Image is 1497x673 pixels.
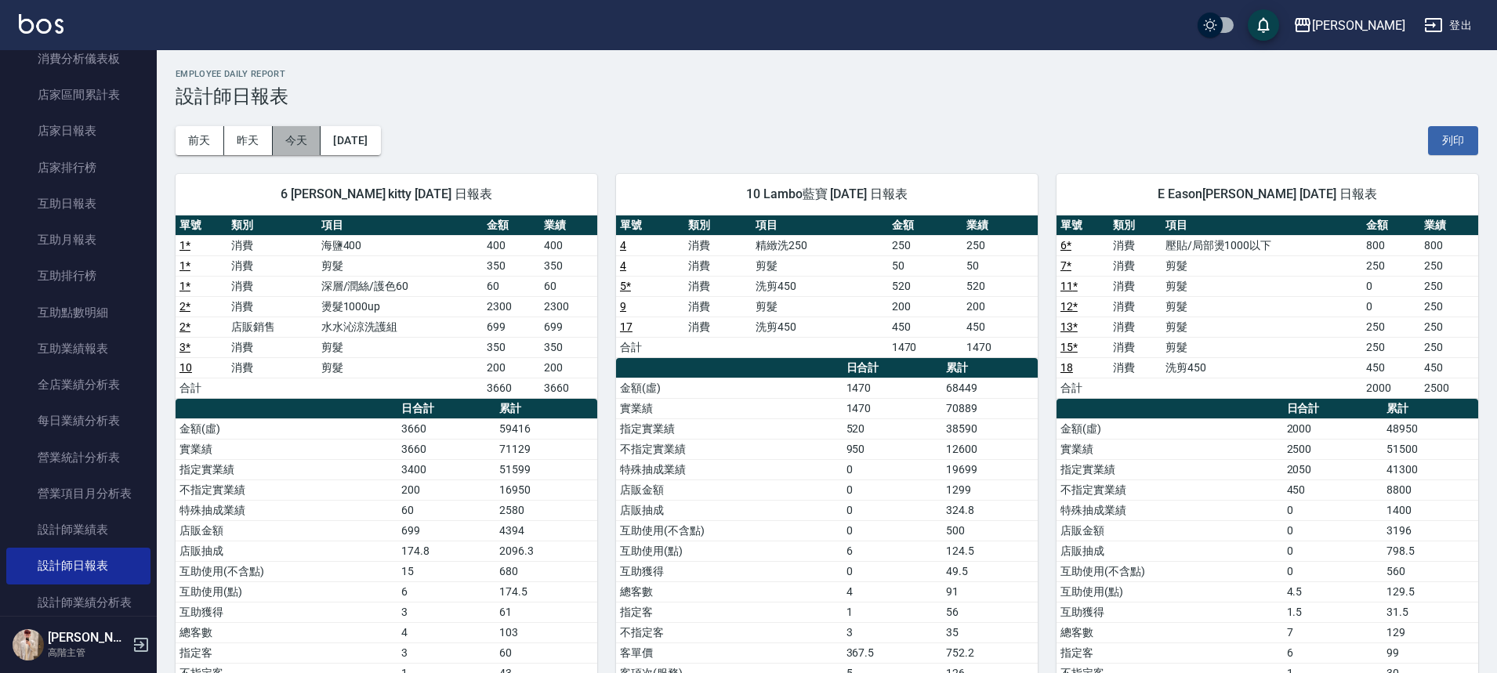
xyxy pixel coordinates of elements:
[317,255,484,276] td: 剪髮
[684,296,752,317] td: 消費
[495,622,597,642] td: 103
[483,317,540,337] td: 699
[1057,602,1283,622] td: 互助獲得
[616,398,843,418] td: 實業績
[1362,378,1420,398] td: 2000
[495,561,597,581] td: 680
[397,541,495,561] td: 174.8
[942,520,1038,541] td: 500
[1283,459,1383,479] td: 2050
[942,439,1038,459] td: 12600
[1362,296,1420,317] td: 0
[397,602,495,622] td: 3
[962,215,1038,236] th: 業績
[1283,581,1383,602] td: 4.5
[1060,361,1073,374] a: 18
[843,581,942,602] td: 4
[540,296,597,317] td: 2300
[843,541,942,561] td: 6
[1383,439,1478,459] td: 51500
[176,642,397,663] td: 指定客
[1383,459,1478,479] td: 41300
[1420,378,1478,398] td: 2500
[495,418,597,439] td: 59416
[483,296,540,317] td: 2300
[1109,357,1162,378] td: 消費
[176,459,397,479] td: 指定實業績
[397,520,495,541] td: 699
[179,361,192,374] a: 10
[540,215,597,236] th: 業績
[1420,337,1478,357] td: 250
[1420,296,1478,317] td: 250
[540,276,597,296] td: 60
[1057,622,1283,642] td: 總客數
[495,642,597,663] td: 60
[176,439,397,459] td: 實業績
[843,622,942,642] td: 3
[1362,337,1420,357] td: 250
[1283,602,1383,622] td: 1.5
[1162,276,1363,296] td: 剪髮
[1057,378,1109,398] td: 合計
[620,320,633,333] a: 17
[1383,581,1478,602] td: 129.5
[1383,418,1478,439] td: 48950
[317,357,484,378] td: 剪髮
[6,41,150,77] a: 消費分析儀表板
[1162,337,1363,357] td: 剪髮
[1362,317,1420,337] td: 250
[620,259,626,272] a: 4
[176,581,397,602] td: 互助使用(點)
[176,602,397,622] td: 互助獲得
[1057,439,1283,459] td: 實業績
[495,459,597,479] td: 51599
[620,239,626,251] a: 4
[176,378,227,398] td: 合計
[752,255,887,276] td: 剪髮
[48,630,128,646] h5: [PERSON_NAME]
[1248,9,1279,41] button: save
[1057,642,1283,663] td: 指定客
[1383,500,1478,520] td: 1400
[962,235,1038,255] td: 250
[942,642,1038,663] td: 752.2
[1383,622,1478,642] td: 129
[227,296,317,317] td: 消費
[942,581,1038,602] td: 91
[843,602,942,622] td: 1
[6,113,150,149] a: 店家日報表
[6,150,150,186] a: 店家排行榜
[843,459,942,479] td: 0
[616,479,843,500] td: 店販金額
[616,215,684,236] th: 單號
[317,296,484,317] td: 燙髮1000up
[843,358,942,378] th: 日合計
[1057,541,1283,561] td: 店販抽成
[540,255,597,276] td: 350
[1420,215,1478,236] th: 業績
[888,317,963,337] td: 450
[1162,296,1363,317] td: 剪髮
[684,276,752,296] td: 消費
[495,541,597,561] td: 2096.3
[1109,276,1162,296] td: 消費
[1362,215,1420,236] th: 金額
[1283,622,1383,642] td: 7
[6,584,150,621] a: 設計師業績分析表
[843,439,942,459] td: 950
[1287,9,1412,42] button: [PERSON_NAME]
[176,69,1478,79] h2: Employee Daily Report
[495,602,597,622] td: 61
[942,602,1038,622] td: 56
[176,126,224,155] button: 前天
[540,317,597,337] td: 699
[397,479,495,500] td: 200
[176,215,227,236] th: 單號
[684,317,752,337] td: 消費
[616,439,843,459] td: 不指定實業績
[942,500,1038,520] td: 324.8
[616,541,843,561] td: 互助使用(點)
[48,646,128,660] p: 高階主管
[6,295,150,331] a: 互助點數明細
